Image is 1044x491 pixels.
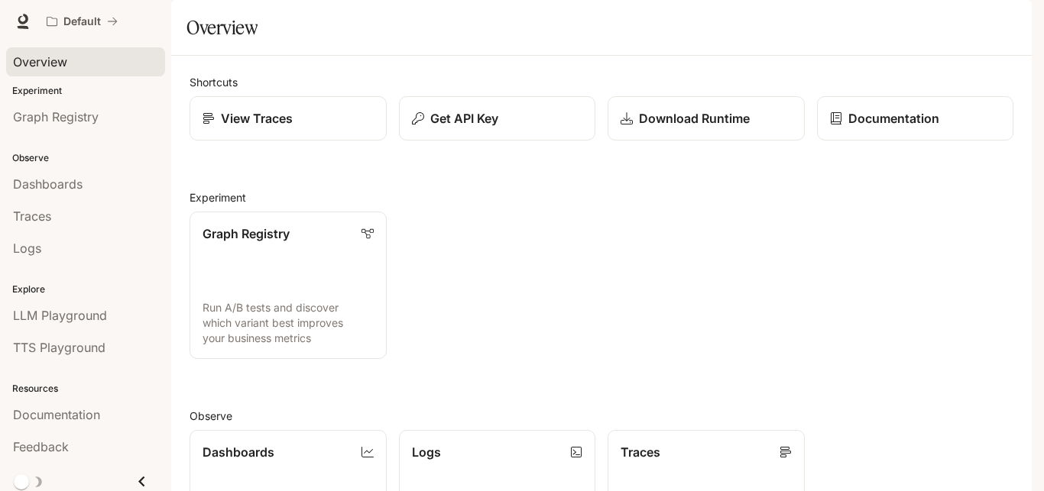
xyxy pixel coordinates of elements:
[608,96,805,141] a: Download Runtime
[190,408,1013,424] h2: Observe
[190,96,387,141] a: View Traces
[639,109,750,128] p: Download Runtime
[63,15,101,28] p: Default
[203,443,274,461] p: Dashboards
[399,96,596,141] button: Get API Key
[190,212,387,359] a: Graph RegistryRun A/B tests and discover which variant best improves your business metrics
[621,443,660,461] p: Traces
[40,6,125,37] button: All workspaces
[190,74,1013,90] h2: Shortcuts
[848,109,939,128] p: Documentation
[430,109,498,128] p: Get API Key
[221,109,293,128] p: View Traces
[203,225,290,243] p: Graph Registry
[203,300,374,346] p: Run A/B tests and discover which variant best improves your business metrics
[412,443,441,461] p: Logs
[190,189,1013,205] h2: Experiment
[817,96,1014,141] a: Documentation
[186,12,258,43] h1: Overview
